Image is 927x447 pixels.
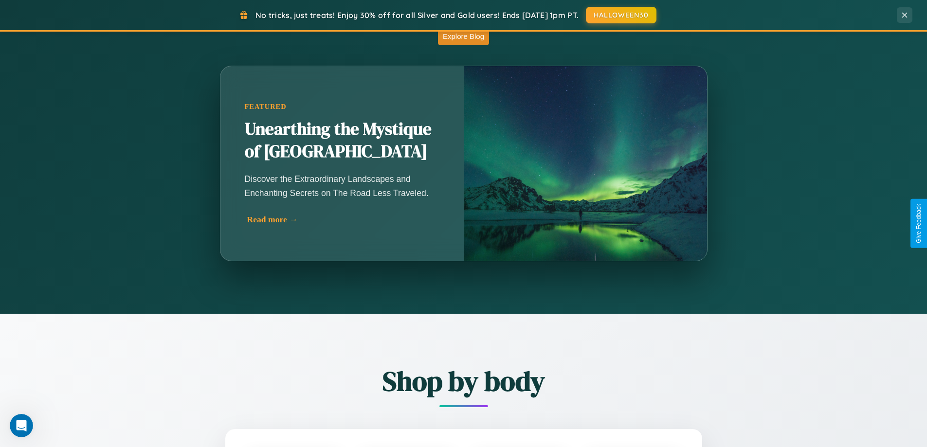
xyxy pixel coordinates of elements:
[915,204,922,243] div: Give Feedback
[245,103,439,111] div: Featured
[172,362,756,400] h2: Shop by body
[10,414,33,437] iframe: Intercom live chat
[247,215,442,225] div: Read more →
[255,10,579,20] span: No tricks, just treats! Enjoy 30% off for all Silver and Gold users! Ends [DATE] 1pm PT.
[586,7,656,23] button: HALLOWEEN30
[245,118,439,163] h2: Unearthing the Mystique of [GEOGRAPHIC_DATA]
[438,27,489,45] button: Explore Blog
[245,172,439,199] p: Discover the Extraordinary Landscapes and Enchanting Secrets on The Road Less Traveled.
